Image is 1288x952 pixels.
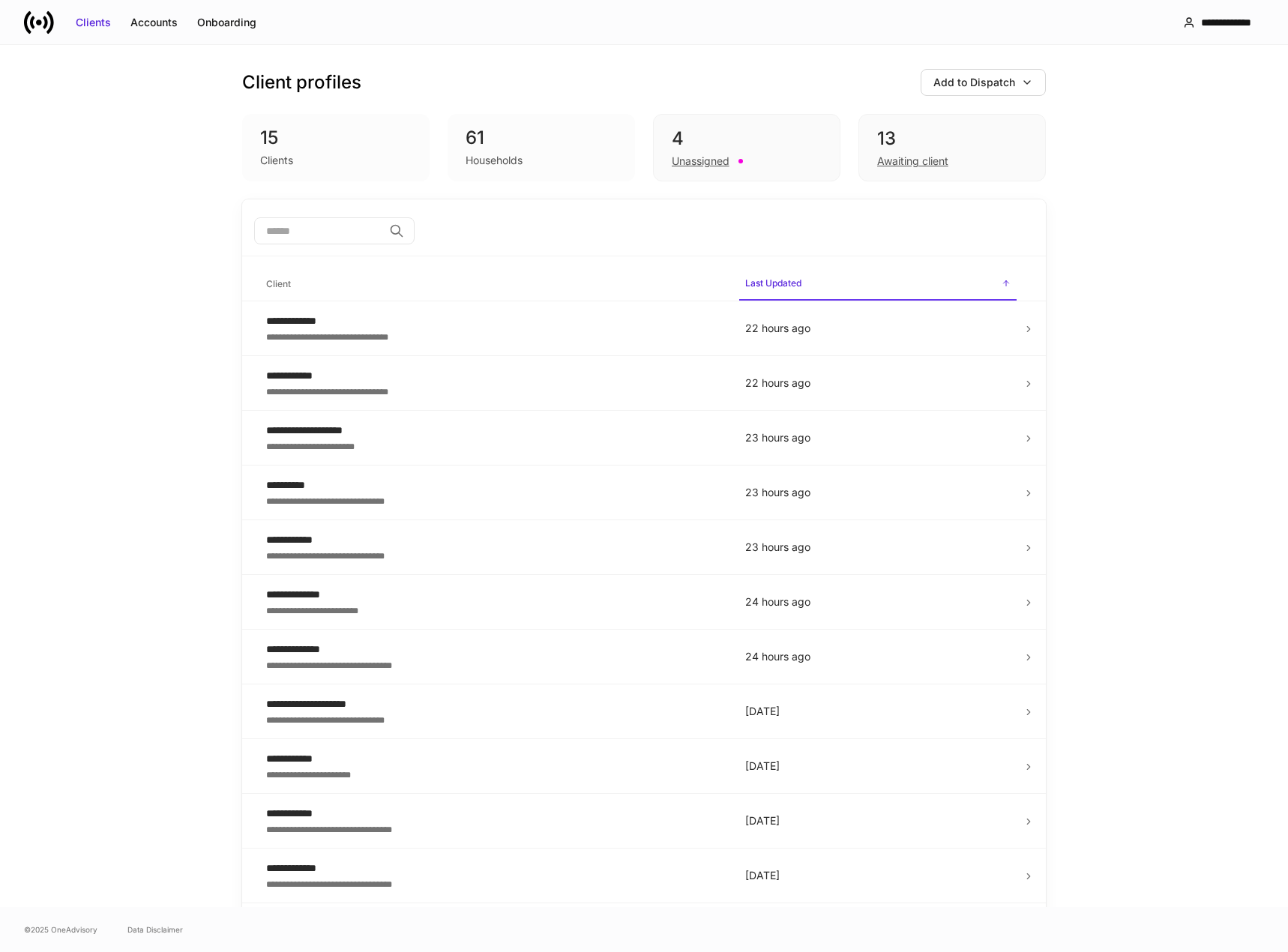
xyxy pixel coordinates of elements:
div: 4Unassigned [653,114,840,181]
div: 4 [672,127,822,151]
div: Clients [76,15,111,30]
h6: Client [266,277,291,291]
button: Accounts [121,10,187,34]
p: [DATE] [745,813,1011,828]
button: Clients [66,10,121,34]
p: 23 hours ago [745,485,1011,500]
div: Unassigned [672,154,729,169]
p: 22 hours ago [745,376,1011,391]
div: Accounts [130,15,178,30]
p: 23 hours ago [745,430,1011,445]
h3: Client profiles [242,70,361,94]
div: 61 [466,126,617,150]
span: Last Updated [739,268,1017,301]
p: [DATE] [745,868,1011,883]
button: Add to Dispatch [921,69,1046,96]
div: Onboarding [197,15,256,30]
h6: Last Updated [745,276,801,290]
p: 23 hours ago [745,540,1011,555]
span: © 2025 OneAdvisory [24,924,97,936]
p: 22 hours ago [745,321,1011,336]
p: [DATE] [745,704,1011,719]
p: [DATE] [745,759,1011,774]
div: 13Awaiting client [858,114,1046,181]
div: Households [466,153,523,168]
div: 15 [260,126,412,150]
span: Client [260,269,727,300]
div: Add to Dispatch [933,75,1015,90]
div: Awaiting client [877,154,948,169]
button: Onboarding [187,10,266,34]
p: 24 hours ago [745,649,1011,664]
p: 24 hours ago [745,594,1011,609]
div: Clients [260,153,293,168]
div: 13 [877,127,1027,151]
a: Data Disclaimer [127,924,183,936]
